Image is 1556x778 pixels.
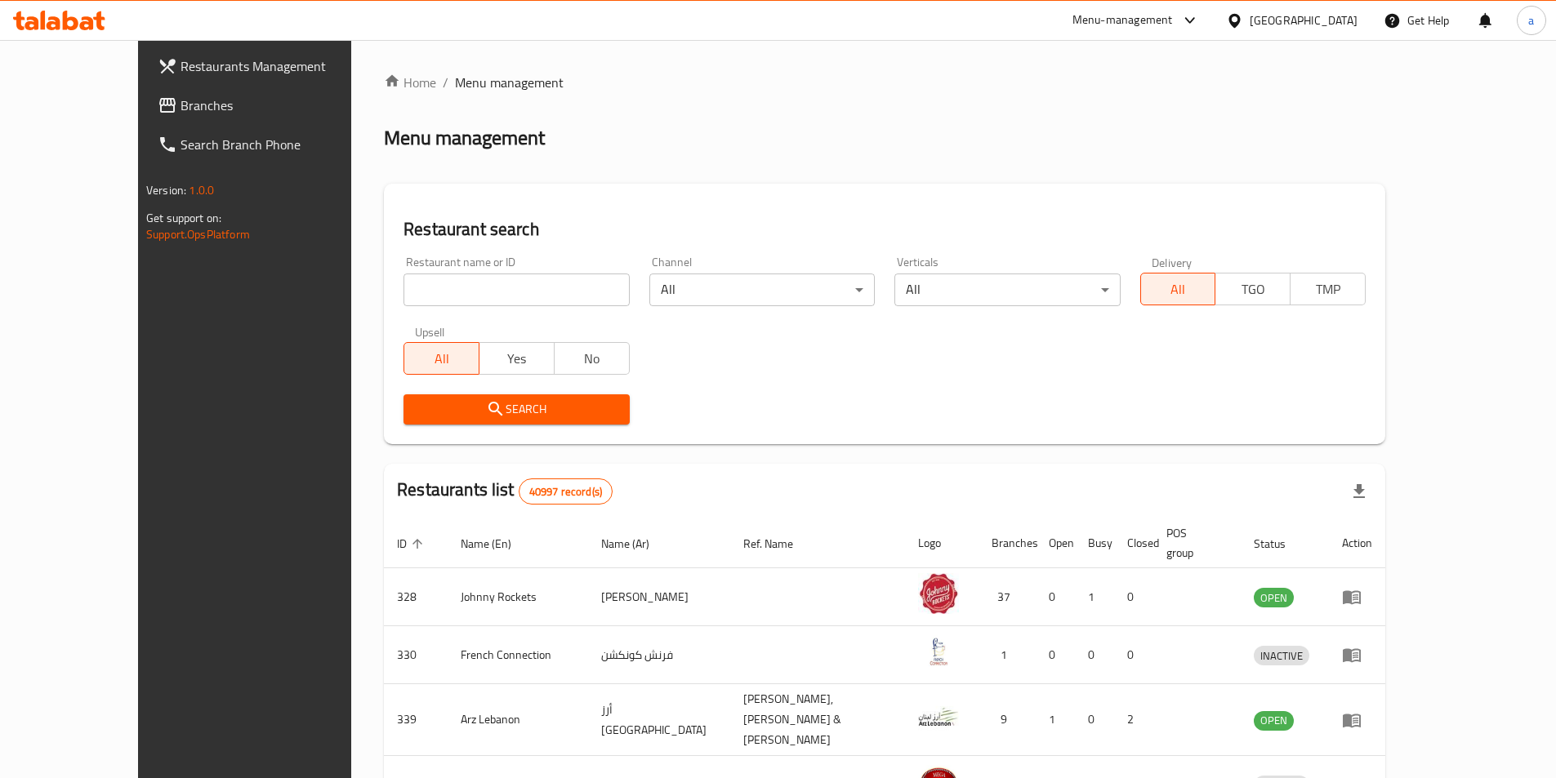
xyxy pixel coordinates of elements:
h2: Restaurants list [397,478,613,505]
span: Search Branch Phone [181,135,385,154]
div: Menu [1342,587,1372,607]
div: Menu-management [1072,11,1173,30]
th: Logo [905,518,979,568]
span: All [411,347,473,371]
td: 1 [1036,684,1075,756]
span: Branches [181,96,385,115]
span: Restaurants Management [181,56,385,76]
td: فرنش كونكشن [588,626,730,684]
td: 0 [1114,568,1153,626]
span: a [1528,11,1534,29]
span: 1.0.0 [189,180,214,201]
a: Search Branch Phone [145,125,398,164]
img: Arz Lebanon [918,696,959,737]
span: ID [397,534,428,553]
div: Menu [1342,710,1372,730]
span: No [561,347,623,371]
img: French Connection [918,631,959,672]
th: Open [1036,518,1075,568]
div: [GEOGRAPHIC_DATA] [1250,11,1358,29]
li: / [443,73,448,92]
span: 40997 record(s) [519,484,612,500]
a: Support.OpsPlatform [146,224,250,245]
label: Delivery [1152,256,1193,268]
input: Search for restaurant name or ID.. [403,273,629,306]
td: [PERSON_NAME] [588,568,730,626]
span: Name (En) [461,534,533,553]
td: 339 [384,684,448,756]
td: [PERSON_NAME],[PERSON_NAME] & [PERSON_NAME] [730,684,906,756]
button: TMP [1290,273,1366,305]
td: 330 [384,626,448,684]
td: Arz Lebanon [448,684,588,756]
td: 0 [1075,684,1114,756]
th: Action [1329,518,1385,568]
td: 0 [1036,626,1075,684]
span: POS group [1166,523,1221,562]
div: OPEN [1254,711,1294,731]
span: OPEN [1254,711,1294,730]
div: Menu [1342,645,1372,665]
a: Home [384,73,436,92]
span: Get support on: [146,207,221,229]
div: All [894,273,1120,306]
th: Busy [1075,518,1114,568]
div: INACTIVE [1254,646,1309,665]
span: Name (Ar) [601,534,671,553]
td: 37 [979,568,1036,626]
td: 1 [1075,568,1114,626]
a: Branches [145,86,398,125]
div: Total records count [519,478,613,505]
label: Upsell [415,326,445,337]
span: Search [417,399,616,420]
td: 0 [1036,568,1075,626]
td: 0 [1075,626,1114,684]
td: أرز [GEOGRAPHIC_DATA] [588,684,730,756]
span: Status [1254,534,1307,553]
span: TGO [1222,278,1284,301]
span: All [1148,278,1210,301]
td: 2 [1114,684,1153,756]
a: Restaurants Management [145,47,398,86]
h2: Menu management [384,125,545,151]
div: Export file [1340,472,1379,511]
th: Closed [1114,518,1153,568]
div: OPEN [1254,588,1294,607]
button: All [403,342,479,375]
span: Version: [146,180,186,201]
img: Johnny Rockets [918,573,959,614]
button: All [1140,273,1216,305]
span: Menu management [455,73,564,92]
span: OPEN [1254,589,1294,607]
button: TGO [1215,273,1291,305]
span: TMP [1297,278,1359,301]
button: Yes [479,342,555,375]
td: Johnny Rockets [448,568,588,626]
div: All [649,273,875,306]
td: 328 [384,568,448,626]
span: INACTIVE [1254,647,1309,665]
td: French Connection [448,626,588,684]
button: Search [403,394,629,425]
nav: breadcrumb [384,73,1385,92]
td: 9 [979,684,1036,756]
span: Ref. Name [743,534,814,553]
td: 1 [979,626,1036,684]
span: Yes [486,347,548,371]
th: Branches [979,518,1036,568]
td: 0 [1114,626,1153,684]
button: No [554,342,630,375]
h2: Restaurant search [403,217,1366,242]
